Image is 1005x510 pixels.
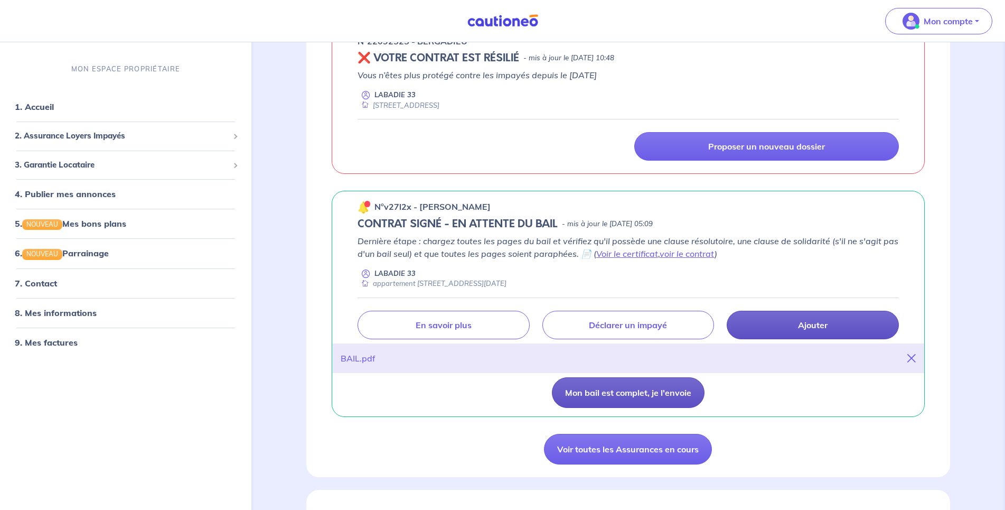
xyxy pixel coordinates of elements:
[358,52,519,64] h5: ❌ VOTRE CONTRAT EST RÉSILIÉ
[596,248,658,259] a: Voir le certificat
[358,100,439,110] div: [STREET_ADDRESS]
[4,272,247,293] div: 7. Contact
[542,311,715,339] a: Déclarer un impayé
[463,14,542,27] img: Cautioneo
[15,277,57,288] a: 7. Contact
[523,53,614,63] p: - mis à jour le [DATE] 10:48
[4,183,247,205] div: 4. Publier mes annonces
[358,52,899,64] div: state: REVOKED, Context: ,MAYBE-CERTIFICATE,,LESSOR-DOCUMENTS,IS-ODEALIM
[15,307,97,318] a: 8. Mes informations
[4,243,247,264] div: 6.NOUVEAUParrainage
[544,434,712,465] a: Voir toutes les Assurances en cours
[15,159,229,171] span: 3. Garantie Locataire
[727,311,899,339] a: Ajouter
[634,132,899,161] a: Proposer un nouveau dossier
[358,218,899,230] div: state: CONTRACT-SIGNED, Context: NEW,MAYBE-CERTIFICATE,ALONE,LESSOR-DOCUMENTS
[4,96,247,117] div: 1. Accueil
[708,141,825,152] p: Proposer un nouveau dossier
[15,337,78,347] a: 9. Mes factures
[4,154,247,175] div: 3. Garantie Locataire
[358,311,530,339] a: En savoir plus
[4,331,247,353] div: 9. Mes factures
[374,90,416,100] p: LABADIE 33
[4,302,247,323] div: 8. Mes informations
[903,13,919,30] img: illu_account_valid_menu.svg
[341,352,375,365] div: BAIL.pdf
[374,268,416,279] p: LABADIE 33
[589,320,667,330] p: Déclarer un impayé
[798,320,828,330] p: Ajouter
[552,377,705,408] button: Mon bail est complet, je l'envoie
[15,101,54,112] a: 1. Accueil
[4,126,247,146] div: 2. Assurance Loyers Impayés
[71,64,180,74] p: MON ESPACE PROPRIÉTAIRE
[885,8,992,34] button: illu_account_valid_menu.svgMon compte
[374,200,491,213] p: n°v27l2x - [PERSON_NAME]
[358,235,899,260] p: Dernière étape : chargez toutes les pages du bail et vérifiez qu'il possède une clause résolutoir...
[15,218,126,229] a: 5.NOUVEAUMes bons plans
[562,219,653,229] p: - mis à jour le [DATE] 05:09
[358,279,506,289] div: appartement [STREET_ADDRESS][DATE]
[15,248,109,258] a: 6.NOUVEAUParrainage
[924,15,973,27] p: Mon compte
[358,201,370,214] img: 🔔
[907,354,916,363] i: close-button-title
[4,213,247,234] div: 5.NOUVEAUMes bons plans
[358,218,558,230] h5: CONTRAT SIGNÉ - EN ATTENTE DU BAIL
[15,130,229,142] span: 2. Assurance Loyers Impayés
[15,189,116,199] a: 4. Publier mes annonces
[358,69,899,81] p: Vous n’êtes plus protégé contre les impayés depuis le [DATE]
[660,248,715,259] a: voir le contrat
[416,320,472,330] p: En savoir plus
